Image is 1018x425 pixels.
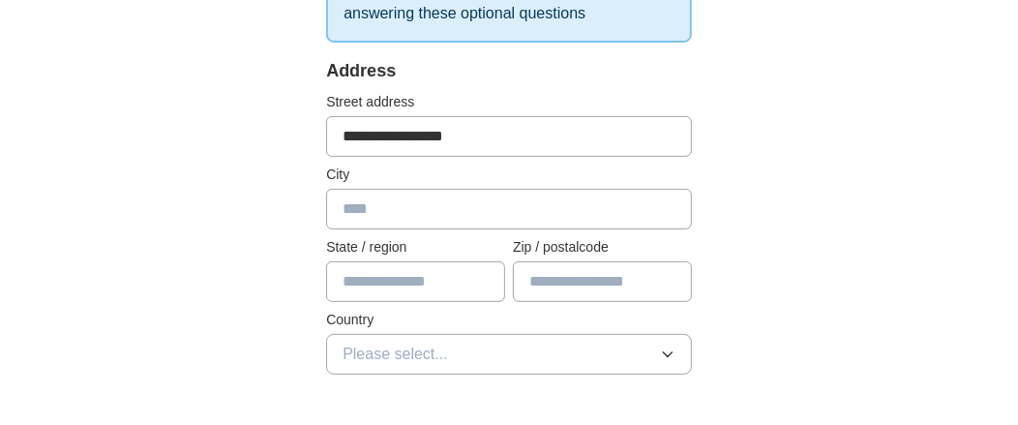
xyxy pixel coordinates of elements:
[326,237,505,258] label: State / region
[326,92,692,112] label: Street address
[326,165,692,185] label: City
[513,237,692,258] label: Zip / postalcode
[326,334,692,375] button: Please select...
[343,343,448,366] span: Please select...
[326,58,692,84] div: Address
[326,310,692,330] label: Country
